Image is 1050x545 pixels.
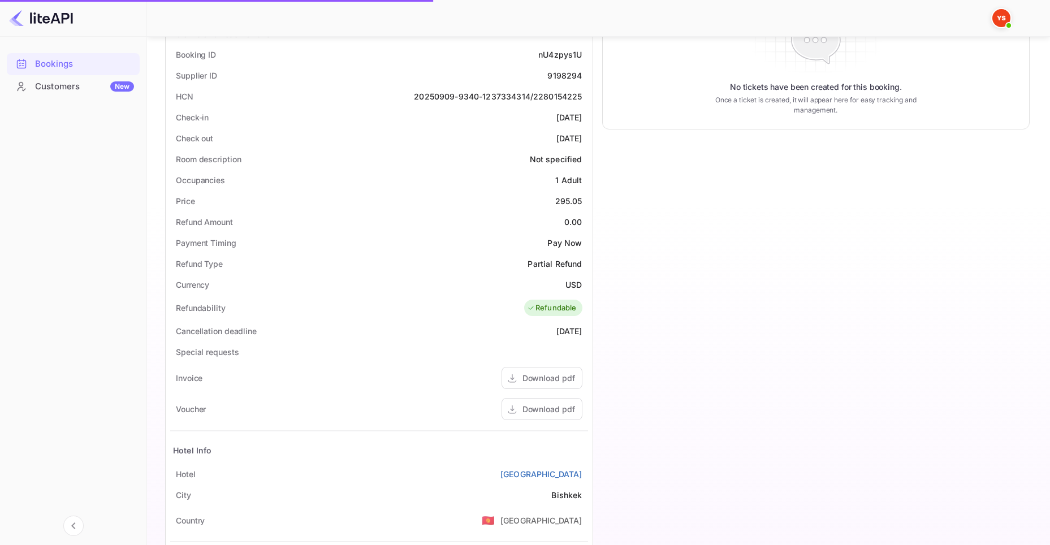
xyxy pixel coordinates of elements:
[176,216,233,228] div: Refund Amount
[176,468,196,480] div: Hotel
[538,49,582,60] div: nU4zpys1U
[500,514,582,526] div: [GEOGRAPHIC_DATA]
[500,468,582,480] a: [GEOGRAPHIC_DATA]
[551,489,582,501] div: Bishkek
[176,403,206,415] div: Voucher
[176,49,216,60] div: Booking ID
[173,444,212,456] div: Hotel Info
[176,237,236,249] div: Payment Timing
[565,279,582,291] div: USD
[176,489,191,501] div: City
[110,81,134,92] div: New
[176,302,226,314] div: Refundability
[522,372,575,384] div: Download pdf
[7,76,140,97] a: CustomersNew
[555,195,582,207] div: 295.05
[63,516,84,536] button: Collapse navigation
[522,403,575,415] div: Download pdf
[992,9,1010,27] img: Yandex Support
[701,95,931,115] p: Once a ticket is created, it will appear here for easy tracking and management.
[176,325,257,337] div: Cancellation deadline
[7,76,140,98] div: CustomersNew
[547,237,582,249] div: Pay Now
[528,258,582,270] div: Partial Refund
[730,81,902,93] p: No tickets have been created for this booking.
[176,132,213,144] div: Check out
[414,90,582,102] div: 20250909-9340-1237334314/2280154225
[176,372,202,384] div: Invoice
[176,279,209,291] div: Currency
[7,53,140,74] a: Bookings
[176,70,217,81] div: Supplier ID
[176,153,241,165] div: Room description
[176,174,225,186] div: Occupancies
[556,111,582,123] div: [DATE]
[176,258,223,270] div: Refund Type
[176,514,205,526] div: Country
[555,174,582,186] div: 1 Adult
[556,325,582,337] div: [DATE]
[530,153,582,165] div: Not specified
[35,80,134,93] div: Customers
[482,510,495,530] span: United States
[564,216,582,228] div: 0.00
[176,195,195,207] div: Price
[547,70,582,81] div: 9198294
[35,58,134,71] div: Bookings
[176,111,209,123] div: Check-in
[176,346,239,358] div: Special requests
[176,90,193,102] div: HCN
[9,9,73,27] img: LiteAPI logo
[7,53,140,75] div: Bookings
[527,302,577,314] div: Refundable
[556,132,582,144] div: [DATE]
